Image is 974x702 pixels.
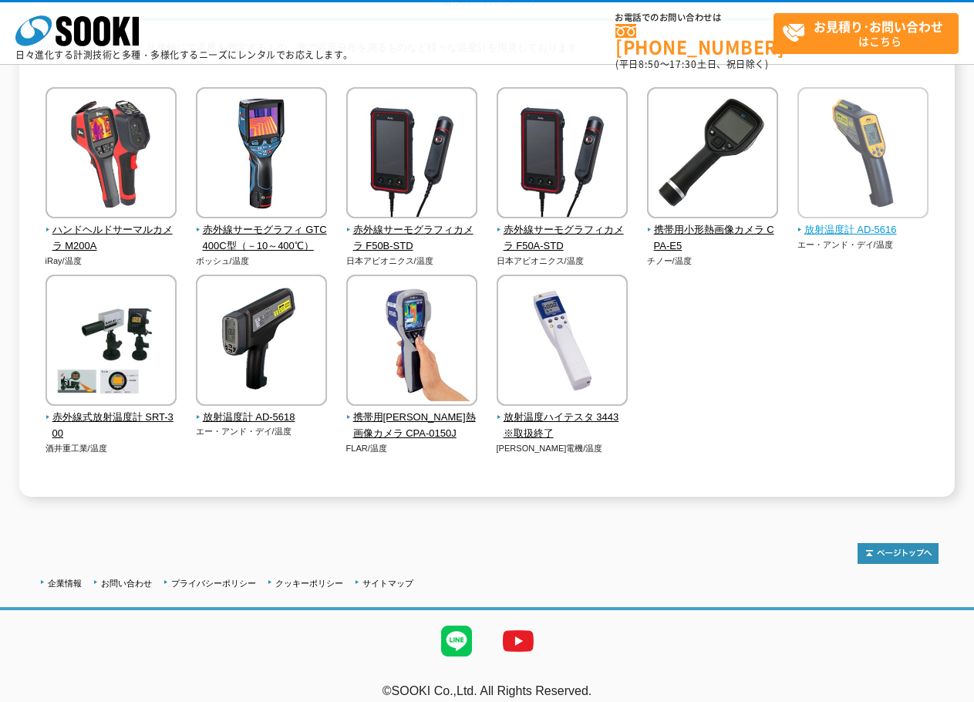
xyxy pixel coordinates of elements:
p: [PERSON_NAME]電機/温度 [497,442,629,455]
span: 赤外線式放射温度計 SRT-300 [45,410,177,442]
a: 携帯用[PERSON_NAME]熱画像カメラ CPA-0150J [346,395,478,441]
img: 放射温度ハイテスタ 3443※取扱終了 [497,275,628,410]
span: ハンドヘルドサーマルカメラ M200A [45,222,177,255]
span: 放射温度計 AD-5618 [196,410,328,426]
span: 8:50 [639,57,660,71]
p: FLAR/温度 [346,442,478,455]
span: 放射温度計 AD-5616 [797,222,929,238]
img: YouTube [487,610,549,672]
p: 日々進化する計測技術と多種・多様化するニーズにレンタルでお応えします。 [15,50,353,59]
span: 17:30 [669,57,697,71]
a: サイトマップ [362,579,413,588]
p: ボッシュ/温度 [196,255,328,268]
a: プライバシーポリシー [171,579,256,588]
a: 携帯用小形熱画像カメラ CPA-E5 [647,208,779,254]
span: 赤外線サーモグラフィ GTC400C型（－10～400℃） [196,222,328,255]
img: 放射温度計 AD-5616 [797,87,929,222]
a: ハンドヘルドサーマルカメラ M200A [45,208,177,254]
img: 放射温度計 AD-5618 [196,275,327,409]
a: 放射温度計 AD-5618 [196,395,328,426]
img: 携帯用小形熱画像カメラ CPA-0150J [346,275,477,410]
p: 日本アビオニクス/温度 [346,255,478,268]
a: 放射温度計 AD-5616 [797,208,929,238]
span: 赤外線サーモグラフィカメラ F50A-STD [497,222,629,255]
a: お見積り･お問い合わせはこちら [773,13,959,54]
a: 赤外線サーモグラフィカメラ F50B-STD [346,208,478,254]
span: (平日 ～ 土日、祝日除く) [615,57,768,71]
img: ハンドヘルドサーマルカメラ M200A [45,87,177,222]
span: 携帯用[PERSON_NAME]熱画像カメラ CPA-0150J [346,410,478,442]
span: 放射温度ハイテスタ 3443※取扱終了 [497,410,629,442]
p: iRay/温度 [45,255,177,268]
a: [PHONE_NUMBER] [615,24,773,56]
a: お問い合わせ [101,579,152,588]
a: 赤外線式放射温度計 SRT-300 [45,395,177,441]
strong: お見積り･お問い合わせ [814,17,943,35]
span: 赤外線サーモグラフィカメラ F50B-STD [346,222,478,255]
p: チノー/温度 [647,255,779,268]
a: クッキーポリシー [275,579,343,588]
span: 携帯用小形熱画像カメラ CPA-E5 [647,222,779,255]
img: 赤外線式放射温度計 SRT-300 [45,275,177,410]
img: 赤外線サーモグラフィ GTC400C型（－10～400℃） [196,87,327,222]
a: 企業情報 [48,579,82,588]
img: トップページへ [858,543,939,564]
img: 赤外線サーモグラフィカメラ F50B-STD [346,87,477,222]
span: はこちら [782,14,958,52]
img: 赤外線サーモグラフィカメラ F50A-STD [497,87,628,222]
a: 赤外線サーモグラフィ GTC400C型（－10～400℃） [196,208,328,254]
p: エー・アンド・デイ/温度 [196,425,328,438]
img: LINE [426,610,487,672]
a: 赤外線サーモグラフィカメラ F50A-STD [497,208,629,254]
p: エー・アンド・デイ/温度 [797,238,929,251]
p: 酒井重工業/温度 [45,442,177,455]
a: 放射温度ハイテスタ 3443※取扱終了 [497,395,629,441]
p: 日本アビオニクス/温度 [497,255,629,268]
img: 携帯用小形熱画像カメラ CPA-E5 [647,87,778,222]
span: お電話でのお問い合わせは [615,13,773,22]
